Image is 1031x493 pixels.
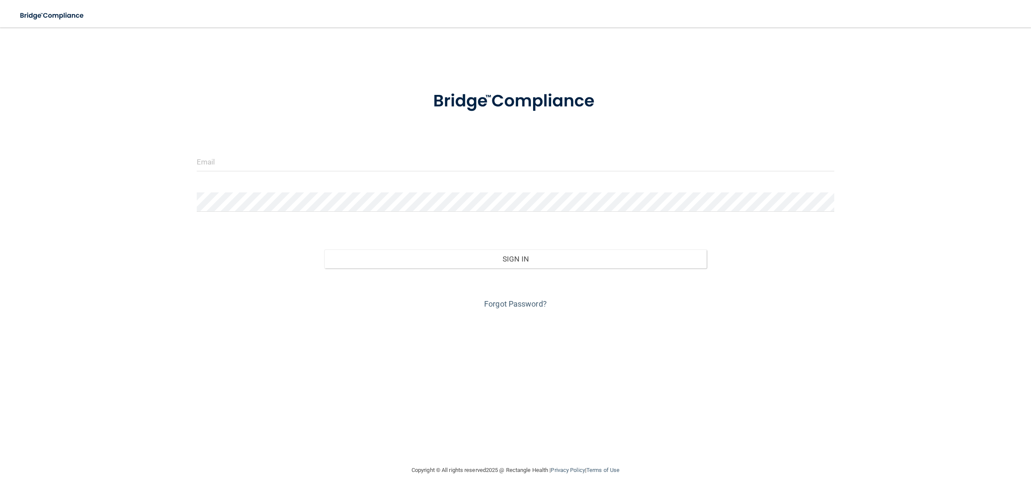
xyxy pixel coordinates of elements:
[586,467,619,473] a: Terms of Use
[484,299,547,308] a: Forgot Password?
[13,7,92,24] img: bridge_compliance_login_screen.278c3ca4.svg
[415,79,616,124] img: bridge_compliance_login_screen.278c3ca4.svg
[324,250,707,268] button: Sign In
[197,152,835,171] input: Email
[359,456,672,484] div: Copyright © All rights reserved 2025 @ Rectangle Health | |
[551,467,585,473] a: Privacy Policy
